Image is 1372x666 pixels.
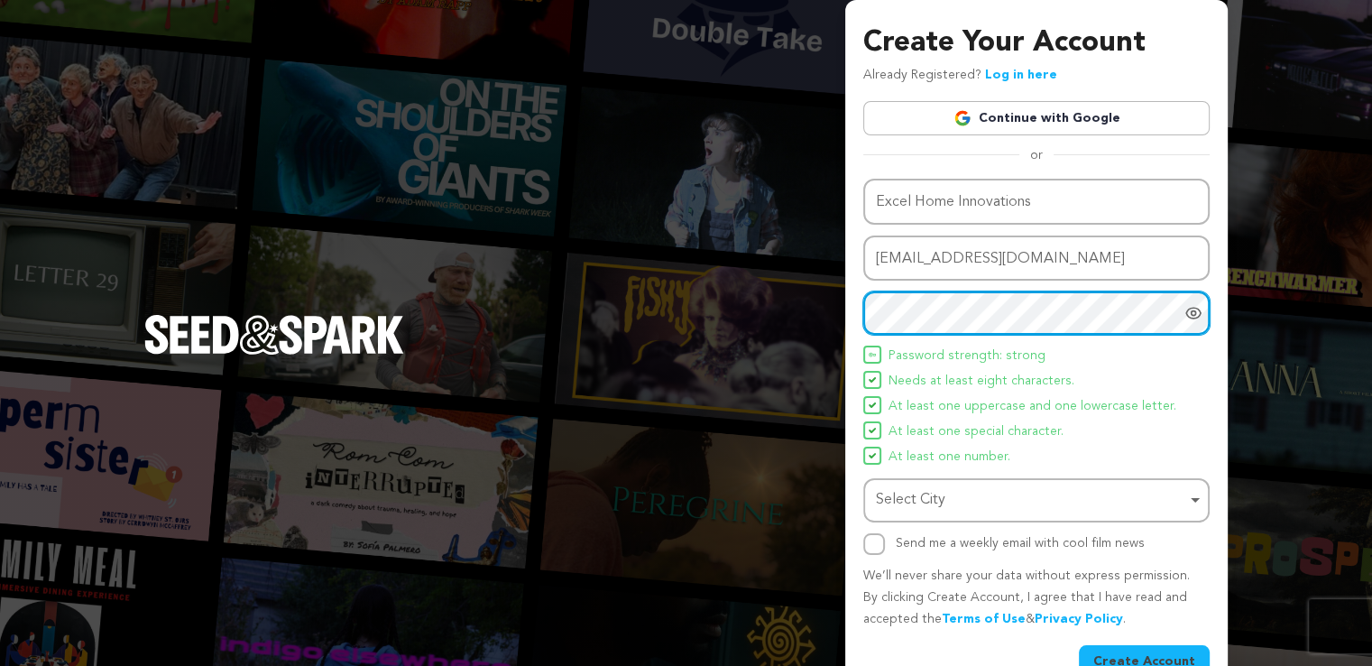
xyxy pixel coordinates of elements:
[144,315,404,391] a: Seed&Spark Homepage
[889,371,1074,393] span: Needs at least eight characters.
[863,236,1210,282] input: Email address
[1184,304,1202,322] a: Show password as plain text. Warning: this will display your password on the screen.
[869,402,876,409] img: Seed&Spark Icon
[985,69,1057,81] a: Log in here
[863,101,1210,135] a: Continue with Google
[863,566,1210,630] p: We’ll never share your data without express permission. By clicking Create Account, I agree that ...
[876,487,1186,513] div: Select City
[869,376,876,384] img: Seed&Spark Icon
[889,421,1064,443] span: At least one special character.
[869,427,876,434] img: Seed&Spark Icon
[896,537,1145,550] label: Send me a weekly email with cool film news
[144,315,404,355] img: Seed&Spark Logo
[869,452,876,459] img: Seed&Spark Icon
[942,613,1026,625] a: Terms of Use
[863,65,1057,87] p: Already Registered?
[889,396,1176,418] span: At least one uppercase and one lowercase letter.
[1019,146,1054,164] span: or
[953,109,971,127] img: Google logo
[863,22,1210,65] h3: Create Your Account
[1035,613,1123,625] a: Privacy Policy
[869,351,876,358] img: Seed&Spark Icon
[889,346,1045,367] span: Password strength: strong
[863,179,1210,225] input: Name
[889,447,1010,468] span: At least one number.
